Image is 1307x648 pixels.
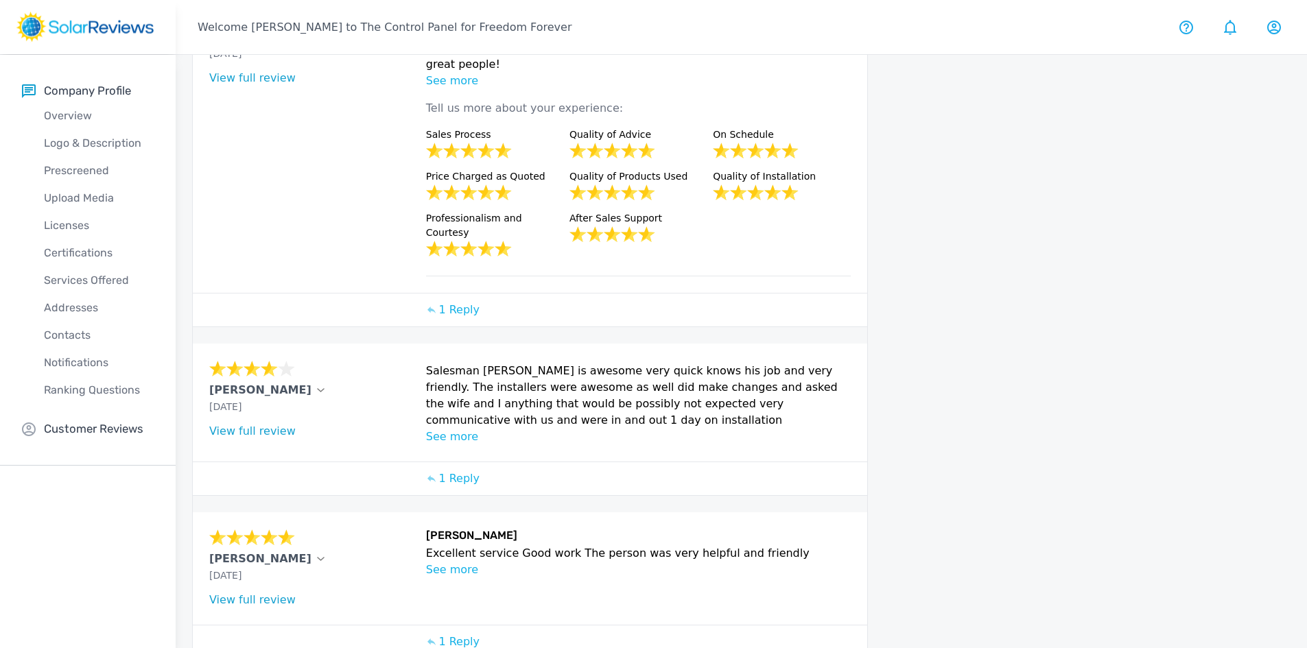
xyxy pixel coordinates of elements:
[44,82,131,99] p: Company Profile
[22,239,176,267] a: Certifications
[426,89,851,128] p: Tell us more about your experience:
[209,401,242,412] span: [DATE]
[22,102,176,130] a: Overview
[209,424,296,437] a: View full review
[22,382,176,398] p: Ranking Questions
[426,529,851,545] h6: [PERSON_NAME]
[198,19,572,36] p: Welcome [PERSON_NAME] to The Control Panel for Freedom Forever
[426,211,564,240] p: Professionalism and Courtesy
[569,128,707,142] p: Quality of Advice
[426,363,851,429] p: Salesman [PERSON_NAME] is awesome very quick knows his job and very friendly. The installers were...
[22,108,176,124] p: Overview
[713,169,851,184] p: Quality of Installation
[713,128,851,142] p: On Schedule
[22,322,176,349] a: Contacts
[22,135,176,152] p: Logo & Description
[209,71,296,84] a: View full review
[44,420,143,437] p: Customer Reviews
[22,272,176,289] p: Services Offered
[209,551,311,567] p: [PERSON_NAME]
[209,593,296,606] a: View full review
[438,302,480,318] p: 1 Reply
[426,562,851,578] p: See more
[426,429,851,445] p: See more
[426,73,851,89] p: See more
[22,217,176,234] p: Licenses
[22,376,176,404] a: Ranking Questions
[426,545,851,562] p: Excellent service Good work The person was very helpful and friendly
[22,157,176,184] a: Prescreened
[438,470,480,487] p: 1 Reply
[22,184,176,212] a: Upload Media
[209,382,311,398] p: [PERSON_NAME]
[22,212,176,239] a: Licenses
[22,130,176,157] a: Logo & Description
[22,327,176,344] p: Contacts
[22,355,176,371] p: Notifications
[22,349,176,376] a: Notifications
[209,570,242,581] span: [DATE]
[426,128,564,142] p: Sales Process
[569,211,707,226] p: After Sales Support
[22,190,176,206] p: Upload Media
[426,169,564,184] p: Price Charged as Quoted
[22,294,176,322] a: Addresses
[22,300,176,316] p: Addresses
[22,245,176,261] p: Certifications
[569,169,707,184] p: Quality of Products Used
[22,267,176,294] a: Services Offered
[22,163,176,179] p: Prescreened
